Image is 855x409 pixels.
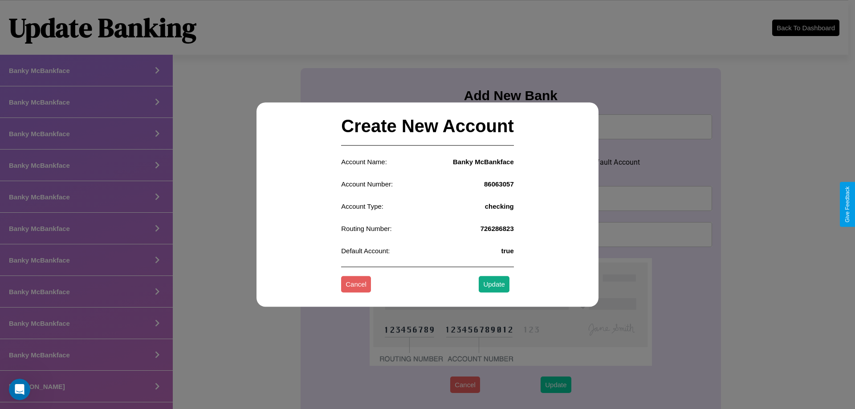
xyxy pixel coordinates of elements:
h4: Banky McBankface [453,158,514,166]
h4: checking [485,202,514,210]
h2: Create New Account [341,107,514,146]
button: Cancel [341,276,371,293]
p: Account Type: [341,200,383,212]
p: Account Name: [341,156,387,168]
iframe: Intercom live chat [9,379,30,400]
h4: 86063057 [484,180,514,188]
h4: true [501,247,513,255]
p: Default Account: [341,245,390,257]
p: Account Number: [341,178,393,190]
div: Give Feedback [844,186,851,223]
h4: 726286823 [480,225,514,232]
p: Routing Number: [341,223,391,235]
button: Update [479,276,509,293]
